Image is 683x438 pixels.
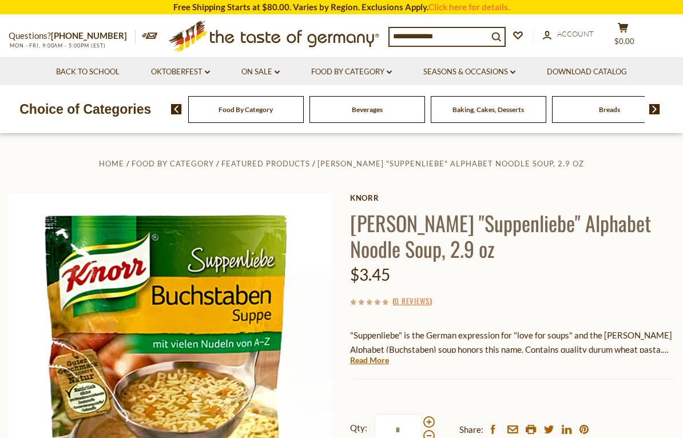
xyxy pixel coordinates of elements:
span: Account [557,29,594,38]
a: Food By Category [311,66,392,78]
span: MON - FRI, 9:00AM - 5:00PM (EST) [9,42,106,49]
a: Food By Category [132,159,214,168]
a: Oktoberfest [151,66,210,78]
button: $0.00 [606,22,640,51]
span: $0.00 [614,37,634,46]
a: Click here for details. [428,2,510,12]
a: Featured Products [221,159,310,168]
a: Seasons & Occasions [423,66,515,78]
a: Baking, Cakes, Desserts [452,105,524,114]
h1: [PERSON_NAME] "Suppenliebe" Alphabet Noodle Soup, 2.9 oz [350,210,674,261]
a: [PHONE_NUMBER] [51,30,127,41]
a: Download Catalog [547,66,627,78]
img: next arrow [649,104,660,114]
a: Knorr [350,193,674,202]
span: Share: [459,423,483,437]
a: Back to School [56,66,120,78]
a: Food By Category [219,105,273,114]
a: Read More [350,355,389,366]
img: previous arrow [171,104,182,114]
a: [PERSON_NAME] "Suppenliebe" Alphabet Noodle Soup, 2.9 oz [317,159,584,168]
a: Beverages [352,105,383,114]
a: Breads [599,105,620,114]
span: ( ) [392,295,432,306]
a: 0 Reviews [395,295,430,308]
p: "Suppenliebe" is the German expression for "love for soups" and the [PERSON_NAME] Alphabet (Buchs... [350,328,674,357]
a: Account [543,28,594,41]
a: On Sale [241,66,280,78]
span: $3.45 [350,265,390,284]
strong: Qty: [350,421,367,435]
p: Questions? [9,29,136,43]
a: Home [99,159,124,168]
